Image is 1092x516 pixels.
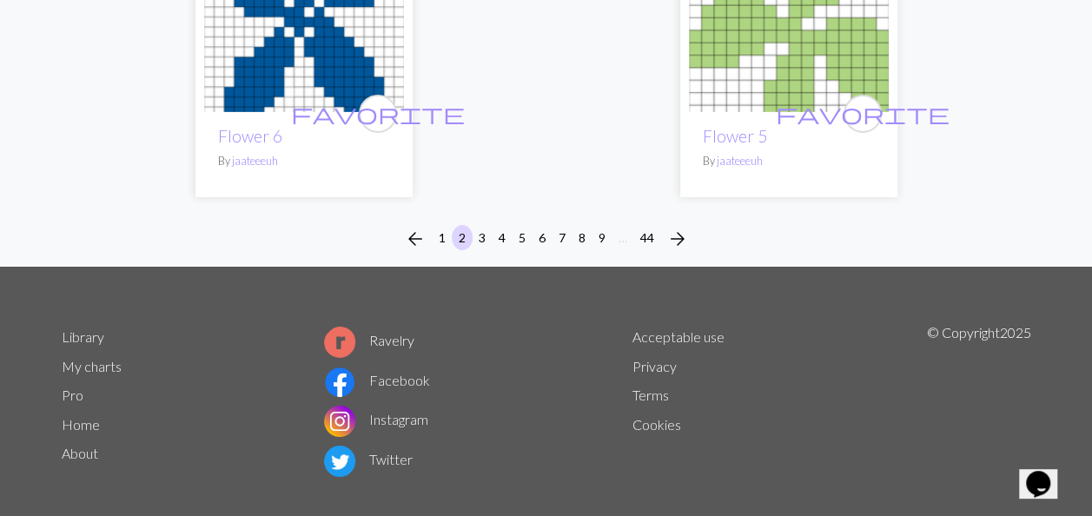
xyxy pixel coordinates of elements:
[232,154,278,168] a: jaateeeuh
[432,225,453,250] button: 1
[204,2,404,18] a: Flower 6
[398,225,695,253] nav: Page navigation
[703,126,767,146] a: Flower 5
[632,387,669,403] a: Terms
[62,328,104,345] a: Library
[667,228,688,249] i: Next
[324,411,428,427] a: Instagram
[660,225,695,253] button: Next
[632,358,677,374] a: Privacy
[398,225,433,253] button: Previous
[62,416,100,433] a: Home
[472,225,493,250] button: 3
[776,96,950,131] i: favourite
[324,327,355,358] img: Ravelry logo
[324,332,414,348] a: Ravelry
[667,227,688,251] span: arrow_forward
[689,2,889,18] a: Flower 5
[703,153,875,169] p: By
[552,225,572,250] button: 7
[632,328,725,345] a: Acceptable use
[218,126,282,146] a: Flower 6
[776,100,950,127] span: favorite
[62,387,83,403] a: Pro
[717,154,763,168] a: jaateeeuh
[324,451,413,467] a: Twitter
[532,225,553,250] button: 6
[324,367,355,398] img: Facebook logo
[291,100,465,127] span: favorite
[218,153,390,169] p: By
[633,225,661,250] button: 44
[572,225,592,250] button: 8
[405,227,426,251] span: arrow_back
[324,446,355,477] img: Twitter logo
[324,372,430,388] a: Facebook
[1019,447,1075,499] iframe: chat widget
[452,225,473,250] button: 2
[512,225,533,250] button: 5
[632,416,681,433] a: Cookies
[62,445,98,461] a: About
[62,358,122,374] a: My charts
[405,228,426,249] i: Previous
[844,95,882,133] button: favourite
[324,406,355,437] img: Instagram logo
[927,322,1031,480] p: © Copyright 2025
[492,225,513,250] button: 4
[359,95,397,133] button: favourite
[291,96,465,131] i: favourite
[592,225,612,250] button: 9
